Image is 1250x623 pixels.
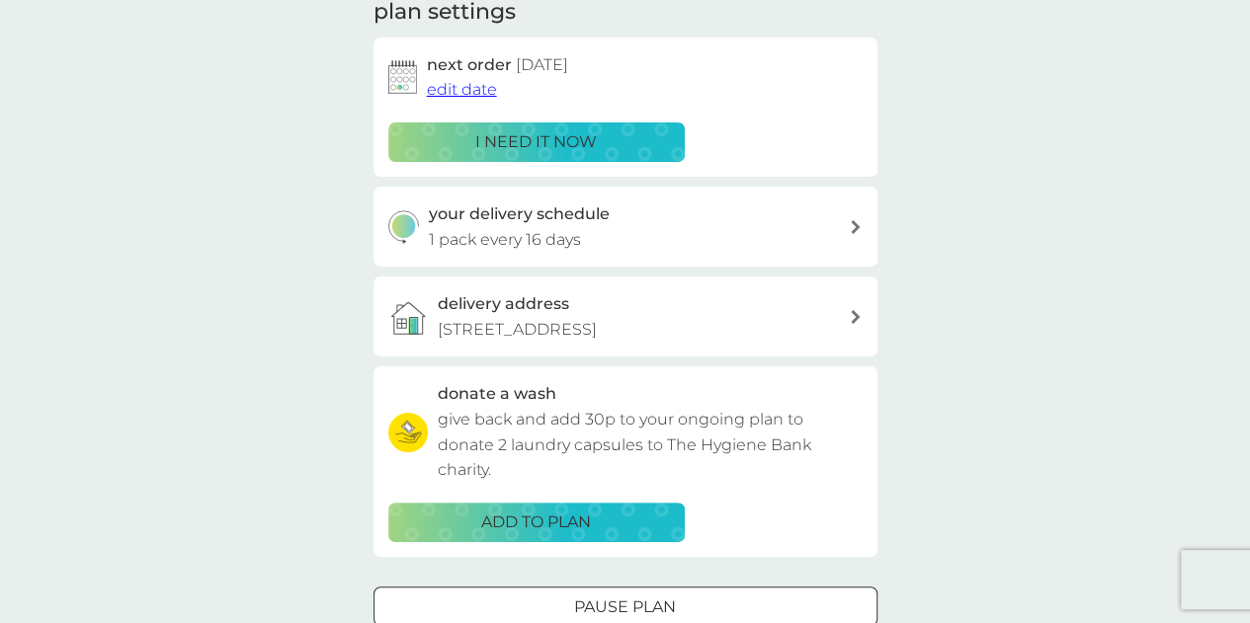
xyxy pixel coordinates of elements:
p: give back and add 30p to your ongoing plan to donate 2 laundry capsules to The Hygiene Bank charity. [438,407,863,483]
button: your delivery schedule1 pack every 16 days [374,187,877,267]
button: ADD TO PLAN [388,503,685,542]
span: edit date [427,80,497,99]
button: edit date [427,77,497,103]
h2: next order [427,52,568,78]
p: Pause plan [574,594,676,620]
h3: your delivery schedule [429,201,610,227]
p: 1 pack every 16 days [429,227,581,253]
p: [STREET_ADDRESS] [438,317,597,343]
a: delivery address[STREET_ADDRESS] [374,276,877,356]
p: ADD TO PLAN [481,509,591,535]
p: i need it now [475,129,597,155]
span: [DATE] [516,55,568,74]
h3: donate a wash [438,381,556,407]
button: i need it now [388,122,685,162]
h3: delivery address [438,291,569,317]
